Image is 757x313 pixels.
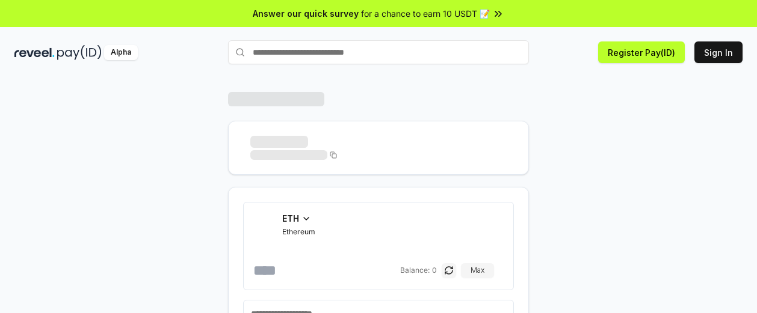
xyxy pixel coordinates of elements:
span: for a chance to earn 10 USDT 📝 [361,7,490,20]
button: Sign In [694,41,743,63]
span: Answer our quick survey [253,7,359,20]
span: Ethereum [282,227,315,237]
span: 0 [432,266,437,275]
img: reveel_dark [14,45,55,60]
span: Balance: [400,266,430,275]
div: Alpha [104,45,138,60]
button: Register Pay(ID) [598,41,685,63]
span: ETH [282,212,299,225]
img: pay_id [57,45,102,60]
button: Max [461,263,494,278]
